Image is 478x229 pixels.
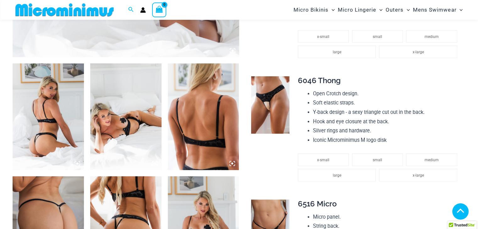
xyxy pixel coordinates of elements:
[140,7,146,13] a: Account icon link
[379,169,457,181] li: x-large
[413,2,456,18] span: Mens Swimwear
[313,212,460,222] li: Micro panel.
[406,153,457,166] li: medium
[313,98,460,108] li: Soft elastic straps.
[328,2,335,18] span: Menu Toggle
[404,2,410,18] span: Menu Toggle
[317,158,329,162] span: x-small
[298,76,341,85] span: 6046 Thong
[313,89,460,99] li: Open Crotch design.
[406,30,457,43] li: medium
[413,50,424,54] span: x-large
[332,50,341,54] span: large
[291,1,465,19] nav: Site Navigation
[413,173,424,178] span: x-large
[298,199,337,208] span: 6516 Micro
[313,108,460,117] li: Y-back design - a sexy triangle cut out in the back.
[373,35,382,39] span: small
[298,30,349,43] li: x-small
[90,63,162,170] img: Nights Fall Silver Leopard 1036 Bra 6046 Thong
[338,2,376,18] span: Micro Lingerie
[386,2,404,18] span: Outers
[336,2,384,18] a: Micro LingerieMenu ToggleMenu Toggle
[294,2,328,18] span: Micro Bikinis
[317,35,329,39] span: x-small
[352,30,403,43] li: small
[298,45,376,58] li: large
[411,2,464,18] a: Mens SwimwearMenu ToggleMenu Toggle
[332,173,341,178] span: large
[425,158,439,162] span: medium
[313,126,460,136] li: Silver rings and hardware.
[313,136,460,145] li: Iconic Microminimus M logo disk
[298,153,349,166] li: x-small
[456,2,463,18] span: Menu Toggle
[352,153,403,166] li: small
[251,76,289,134] img: Nights Fall Silver Leopard 6046 Thong
[13,63,84,170] img: Nights Fall Silver Leopard 1036 Bra 6046 Thong
[384,2,411,18] a: OutersMenu ToggleMenu Toggle
[376,2,382,18] span: Menu Toggle
[292,2,336,18] a: Micro BikinisMenu ToggleMenu Toggle
[168,63,239,170] img: Nights Fall Silver Leopard 1036 Bra
[379,45,457,58] li: x-large
[152,3,167,17] a: View Shopping Cart, empty
[425,35,439,39] span: medium
[128,6,134,14] a: Search icon link
[298,169,376,181] li: large
[13,3,116,17] img: MM SHOP LOGO FLAT
[373,158,382,162] span: small
[313,117,460,126] li: Hook and eye closure at the back.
